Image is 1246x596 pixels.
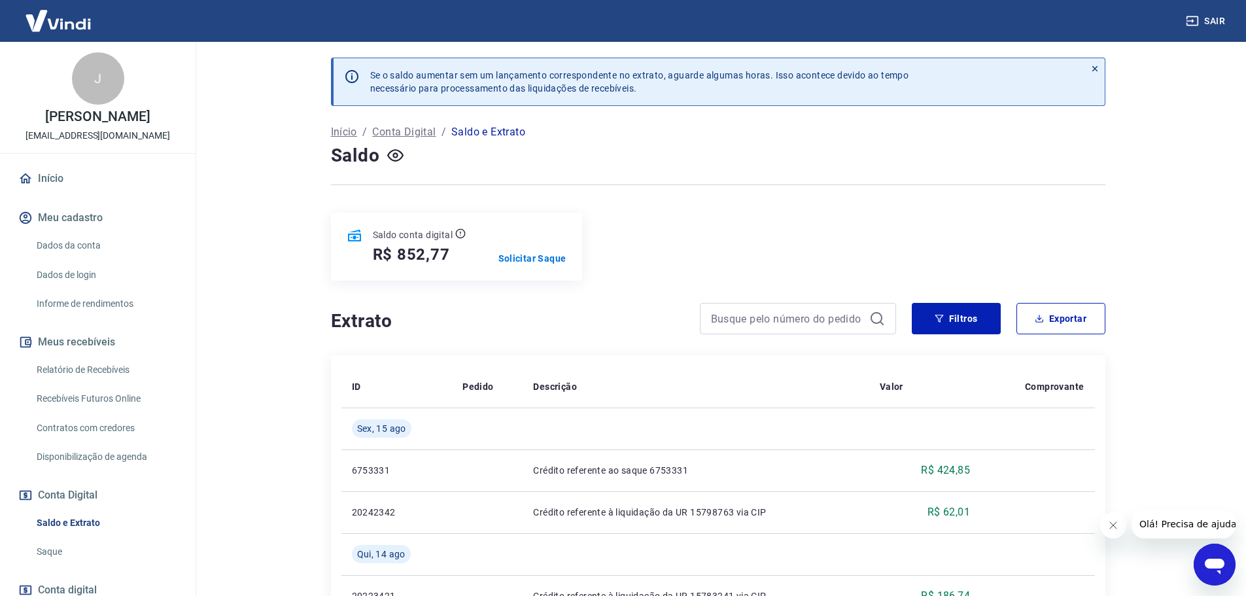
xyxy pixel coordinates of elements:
[16,203,180,232] button: Meu cadastro
[498,252,566,265] a: Solicitar Saque
[921,463,970,478] p: R$ 424,85
[8,9,110,20] span: Olá! Precisa de ajuda?
[31,262,180,289] a: Dados de login
[533,380,577,393] p: Descrição
[1183,9,1230,33] button: Sair
[352,464,442,477] p: 6753331
[31,444,180,470] a: Disponibilização de agenda
[1100,512,1126,538] iframe: Fechar mensagem
[533,464,858,477] p: Crédito referente ao saque 6753331
[370,69,909,95] p: Se o saldo aumentar sem um lançamento correspondente no extrato, aguarde algumas horas. Isso acon...
[533,506,858,519] p: Crédito referente à liquidação da UR 15798763 via CIP
[16,164,180,193] a: Início
[357,422,406,435] span: Sex, 15 ago
[31,357,180,383] a: Relatório de Recebíveis
[1132,510,1236,538] iframe: Mensagem da empresa
[1194,544,1236,586] iframe: Botão para abrir a janela de mensagens
[362,124,367,140] p: /
[331,308,684,334] h4: Extrato
[462,380,493,393] p: Pedido
[31,538,180,565] a: Saque
[31,510,180,536] a: Saldo e Extrato
[1016,303,1105,334] button: Exportar
[331,124,357,140] a: Início
[31,290,180,317] a: Informe de rendimentos
[373,228,453,241] p: Saldo conta digital
[31,232,180,259] a: Dados da conta
[1025,380,1084,393] p: Comprovante
[880,380,903,393] p: Valor
[331,143,380,169] h4: Saldo
[16,1,101,41] img: Vindi
[16,481,180,510] button: Conta Digital
[16,328,180,357] button: Meus recebíveis
[352,506,442,519] p: 20242342
[373,244,450,265] h5: R$ 852,77
[912,303,1001,334] button: Filtros
[357,548,406,561] span: Qui, 14 ago
[927,504,970,520] p: R$ 62,01
[26,129,170,143] p: [EMAIL_ADDRESS][DOMAIN_NAME]
[31,385,180,412] a: Recebíveis Futuros Online
[372,124,436,140] a: Conta Digital
[441,124,446,140] p: /
[711,309,864,328] input: Busque pelo número do pedido
[45,110,150,124] p: [PERSON_NAME]
[352,380,361,393] p: ID
[72,52,124,105] div: J
[451,124,525,140] p: Saldo e Extrato
[31,415,180,442] a: Contratos com credores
